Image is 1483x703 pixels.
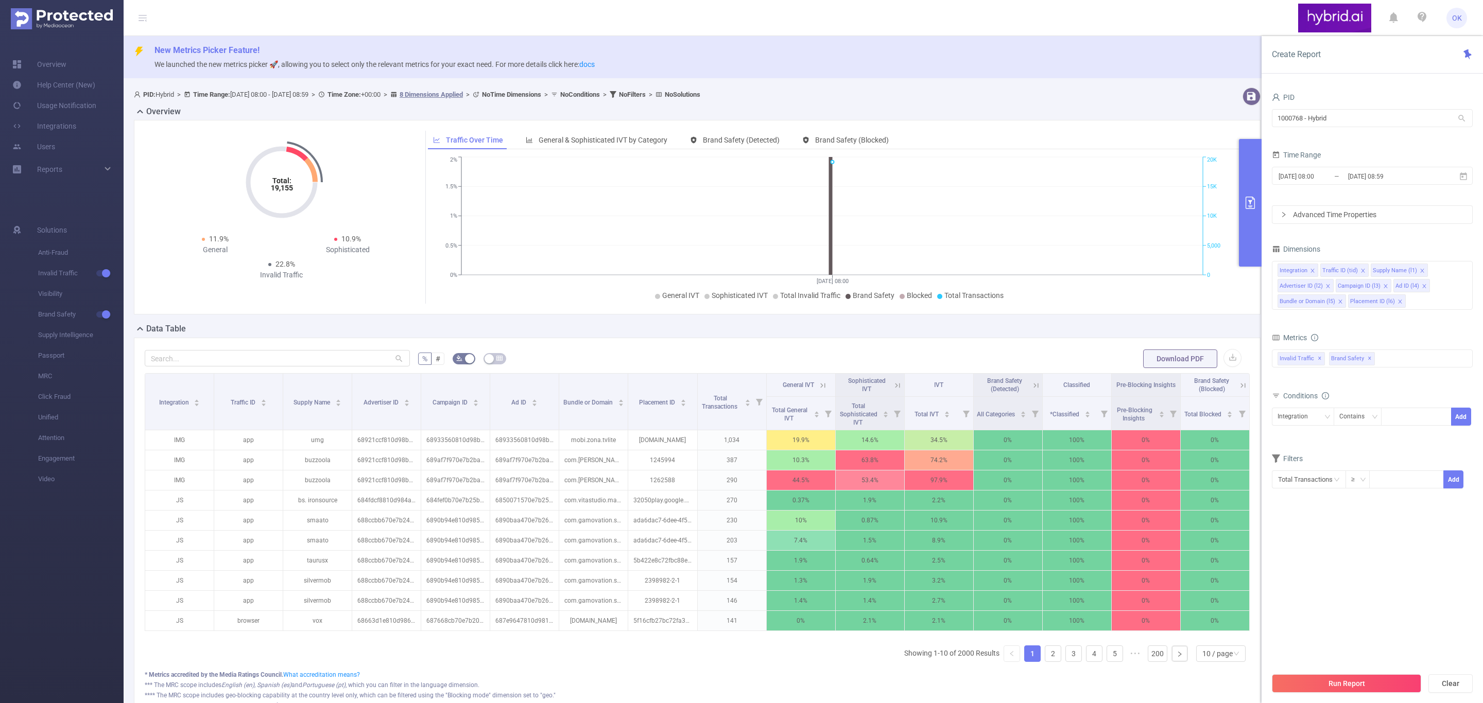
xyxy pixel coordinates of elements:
[1107,646,1123,661] a: 5
[275,260,295,268] span: 22.8%
[1280,264,1307,277] div: Integration
[38,345,124,366] span: Passport
[814,410,820,416] div: Sort
[1202,646,1233,661] div: 10 / page
[1207,272,1210,278] tspan: 0
[473,398,479,404] div: Sort
[1278,408,1315,425] div: Integration
[336,398,341,401] i: icon: caret-up
[145,470,214,490] p: IMG
[853,291,894,300] span: Brand Safety
[445,183,457,190] tspan: 1.5%
[1207,242,1220,249] tspan: 5,000
[1184,411,1223,418] span: Total Blocked
[698,490,766,510] p: 270
[12,95,96,116] a: Usage Notification
[1322,392,1329,399] i: icon: info-circle
[974,490,1042,510] p: 0%
[352,450,421,470] p: 68921ccf810d98ba7c17accf
[1020,410,1026,416] div: Sort
[1452,8,1462,28] span: OK
[215,270,348,280] div: Invalid Traffic
[473,402,478,405] i: icon: caret-down
[752,374,766,430] i: Filter menu
[745,398,750,401] i: icon: caret-up
[1207,157,1217,164] tspan: 20K
[1398,299,1403,305] i: icon: close
[145,430,214,450] p: IMG
[665,91,700,98] b: No Solutions
[12,75,95,95] a: Help Center (New)
[149,244,282,255] div: General
[1085,410,1091,413] i: icon: caret-up
[1043,450,1111,470] p: 100%
[1066,646,1081,661] a: 3
[944,410,950,416] div: Sort
[421,430,490,450] p: 68933560810d98b030cc20e1
[767,430,835,450] p: 19.9%
[907,291,932,300] span: Blocked
[1278,352,1325,365] span: Invalid Traffic
[450,213,457,220] tspan: 1%
[38,448,124,469] span: Engagement
[1272,206,1472,223] div: icon: rightAdvanced Time Properties
[579,60,595,68] a: docs
[1045,646,1061,661] a: 2
[38,469,124,489] span: Video
[1281,212,1287,218] i: icon: right
[814,413,819,416] i: icon: caret-down
[915,411,940,418] span: Total IVT
[1181,490,1249,510] p: 0%
[559,490,628,510] p: com.vitastudio.mahjong
[618,402,624,405] i: icon: caret-down
[628,430,697,450] p: [DOMAIN_NAME]
[283,450,352,470] p: buzzoola
[767,470,835,490] p: 44.5%
[1373,264,1417,277] div: Supply Name (l1)
[1166,397,1180,430] i: Filter menu
[214,450,283,470] p: app
[1063,381,1090,389] span: Classified
[541,91,551,98] span: >
[1227,410,1233,416] div: Sort
[490,430,559,450] p: 68933560810d98b030cc20e2
[628,490,697,510] p: 32050play.google.com5
[1272,333,1307,342] span: Metrics
[1278,279,1334,292] li: Advertiser ID (l2)
[134,91,700,98] span: Hybrid [DATE] 08:00 - [DATE] 08:59 +00:00
[821,397,835,430] i: Filter menu
[283,671,360,678] a: What accreditation means?
[1320,263,1369,277] li: Traffic ID (tid)
[883,410,888,413] i: icon: caret-up
[559,470,628,490] p: com.[PERSON_NAME].vastushastraintelugu
[526,136,533,144] i: icon: bar-chart
[1372,414,1378,421] i: icon: down
[1360,477,1366,484] i: icon: down
[977,411,1016,418] span: All Categories
[1020,410,1026,413] i: icon: caret-up
[433,399,469,406] span: Campaign ID
[883,410,889,416] div: Sort
[767,490,835,510] p: 0.37%
[1159,413,1164,416] i: icon: caret-down
[1227,413,1232,416] i: icon: caret-down
[154,60,595,68] span: We launched the new metrics picker 🚀, allowing you to select only the relevant metrics for your e...
[270,184,292,192] tspan: 19,155
[38,366,124,386] span: MRC
[283,430,352,450] p: umg
[1339,408,1372,425] div: Contains
[194,398,200,404] div: Sort
[1347,169,1430,183] input: End date
[563,399,614,406] span: Bundle or Domain
[815,136,889,144] span: Brand Safety (Blocked)
[1360,268,1366,274] i: icon: close
[159,399,191,406] span: Integration
[146,106,181,118] h2: Overview
[1322,264,1358,277] div: Traffic ID (tid)
[1159,410,1164,413] i: icon: caret-up
[1181,450,1249,470] p: 0%
[559,450,628,470] p: com.[PERSON_NAME].vastushastraintelugu
[12,136,55,157] a: Users
[1171,645,1188,662] li: Next Page
[272,177,291,185] tspan: Total:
